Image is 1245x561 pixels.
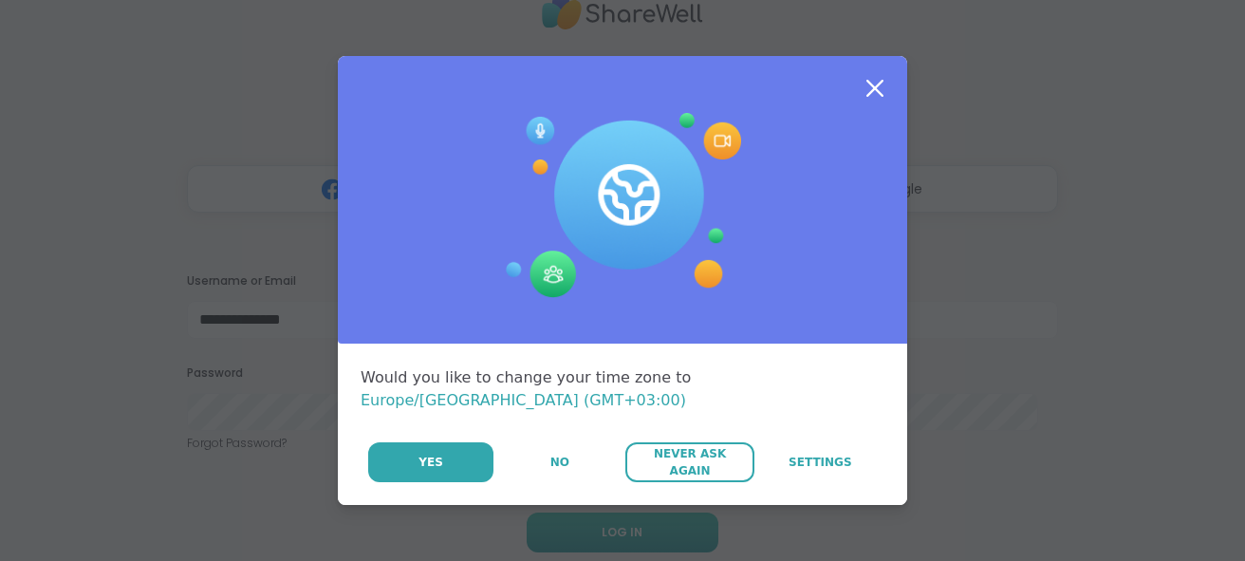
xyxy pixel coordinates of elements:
[418,454,443,471] span: Yes
[550,454,569,471] span: No
[368,442,493,482] button: Yes
[756,442,884,482] a: Settings
[635,445,744,479] span: Never Ask Again
[789,454,852,471] span: Settings
[625,442,753,482] button: Never Ask Again
[504,113,741,299] img: Session Experience
[495,442,623,482] button: No
[361,391,686,409] span: Europe/[GEOGRAPHIC_DATA] (GMT+03:00)
[361,366,884,412] div: Would you like to change your time zone to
